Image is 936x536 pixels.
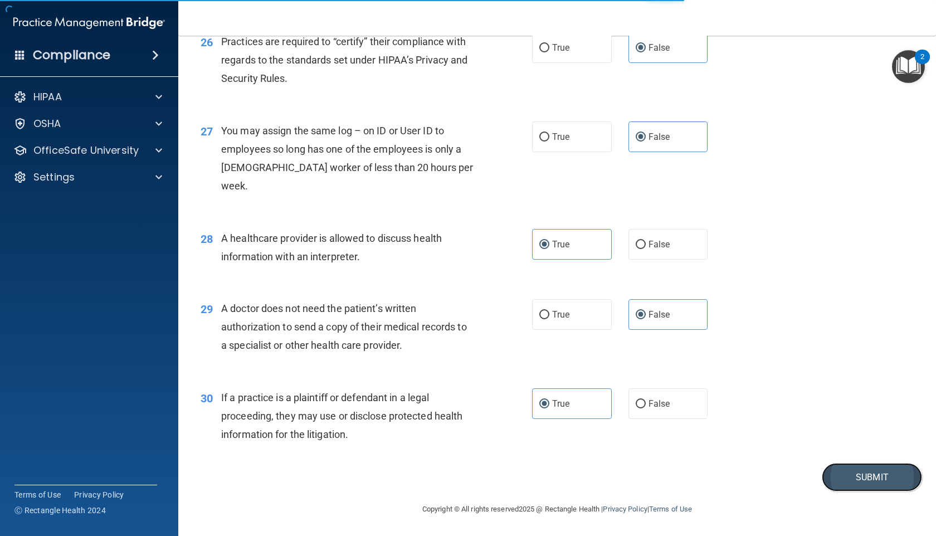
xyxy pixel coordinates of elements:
span: True [552,239,569,250]
img: PMB logo [13,12,165,34]
input: False [636,400,646,408]
span: False [649,131,670,142]
span: You may assign the same log – on ID or User ID to employees so long has one of the employees is o... [221,125,473,192]
a: OfficeSafe University [13,144,162,157]
input: True [539,133,549,142]
a: Privacy Policy [74,489,124,500]
input: False [636,311,646,319]
h4: Compliance [33,47,110,63]
p: Settings [33,170,75,184]
span: True [552,131,569,142]
span: 29 [201,303,213,316]
button: Submit [822,463,922,491]
span: A doctor does not need the patient’s written authorization to send a copy of their medical record... [221,303,467,351]
span: True [552,398,569,409]
a: Settings [13,170,162,184]
a: HIPAA [13,90,162,104]
a: Privacy Policy [603,505,647,513]
input: False [636,44,646,52]
span: Practices are required to “certify” their compliance with regards to the standards set under HIPA... [221,36,467,84]
p: OfficeSafe University [33,144,139,157]
input: True [539,311,549,319]
input: True [539,400,549,408]
span: 26 [201,36,213,49]
p: HIPAA [33,90,62,104]
input: False [636,241,646,249]
input: True [539,44,549,52]
input: False [636,133,646,142]
input: True [539,241,549,249]
button: Open Resource Center, 2 new notifications [892,50,925,83]
a: Terms of Use [14,489,61,500]
div: Copyright © All rights reserved 2025 @ Rectangle Health | | [354,491,760,527]
a: Terms of Use [649,505,692,513]
span: True [552,309,569,320]
span: False [649,309,670,320]
a: OSHA [13,117,162,130]
div: 2 [920,57,924,71]
span: False [649,398,670,409]
span: 28 [201,232,213,246]
p: OSHA [33,117,61,130]
span: Ⓒ Rectangle Health 2024 [14,505,106,516]
span: False [649,42,670,53]
span: A healthcare provider is allowed to discuss health information with an interpreter. [221,232,442,262]
span: True [552,42,569,53]
span: 30 [201,392,213,405]
span: If a practice is a plaintiff or defendant in a legal proceeding, they may use or disclose protect... [221,392,462,440]
span: 27 [201,125,213,138]
span: False [649,239,670,250]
